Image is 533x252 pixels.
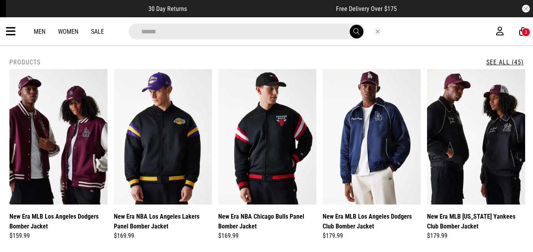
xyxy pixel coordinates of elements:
a: Sale [91,28,104,35]
a: Women [58,28,78,35]
img: New Era Mlb Los Angeles Dodgers Club Bomber Jacket in Blue [323,69,421,205]
div: $169.99 [218,231,316,241]
div: 3 [525,29,527,35]
a: See All (45) [486,58,524,66]
a: New Era NBA Chicago Bulls Panel Bomber Jacket [218,212,316,231]
div: $179.99 [323,231,421,241]
button: Close search [373,27,382,36]
a: Men [34,28,46,35]
span: Free Delivery Over $175 [336,5,397,13]
a: New Era MLB Los Angeles Dodgers Club Bomber Jacket [323,212,421,231]
a: 3 [519,27,527,36]
a: New Era NBA Los Angeles Lakers Panel Bomber Jacket [114,212,212,231]
div: $179.99 [427,231,525,241]
span: 30 Day Returns [148,5,187,13]
a: New Era MLB [US_STATE] Yankees Club Bomber Jacket [427,212,525,231]
img: New Era Nba Los Angeles Lakers Panel Bomber Jacket in Black [114,69,212,205]
img: New Era Mlb Los Angeles Dodgers Bomber Jacket in Red [9,69,108,205]
a: New Era MLB Los Angeles Dodgers Bomber Jacket [9,212,108,231]
img: New Era Nba Chicago Bulls Panel Bomber Jacket in Black [218,69,316,205]
h2: Products [9,58,40,66]
iframe: Customer reviews powered by Trustpilot [203,5,320,13]
div: $169.99 [114,231,212,241]
div: $159.99 [9,231,108,241]
button: Open LiveChat chat widget [6,3,30,27]
img: New Era Mlb New York Yankees Club Bomber Jacket in Black [427,69,525,205]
